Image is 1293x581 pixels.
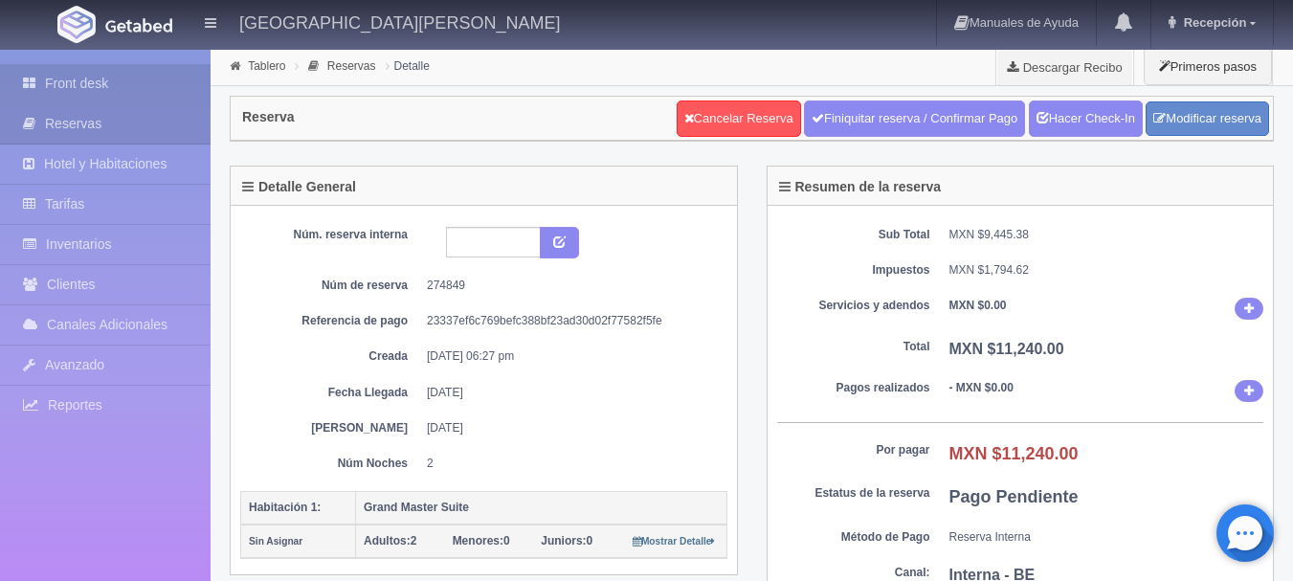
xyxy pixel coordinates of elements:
[777,380,930,396] dt: Pagos realizados
[427,278,713,294] dd: 274849
[1144,48,1272,85] button: Primeros pasos
[364,534,411,547] strong: Adultos:
[242,180,356,194] h4: Detalle General
[381,56,435,75] li: Detalle
[327,59,376,73] a: Reservas
[255,420,408,436] dt: [PERSON_NAME]
[804,101,1025,137] a: Finiquitar reserva / Confirmar Pago
[1179,15,1247,30] span: Recepción
[949,299,1007,312] b: MXN $0.00
[255,456,408,472] dt: Núm Noches
[633,536,716,547] small: Mostrar Detalle
[777,529,930,546] dt: Método de Pago
[249,536,302,547] small: Sin Asignar
[364,534,416,547] span: 2
[1029,101,1143,137] a: Hacer Check-In
[777,485,930,502] dt: Estatus de la reserva
[255,385,408,401] dt: Fecha Llegada
[949,487,1079,506] b: Pago Pendiente
[777,262,930,279] dt: Impuestos
[427,385,713,401] dd: [DATE]
[105,18,172,33] img: Getabed
[633,534,716,547] a: Mostrar Detalle
[255,348,408,365] dt: Creada
[255,278,408,294] dt: Núm de reserva
[248,59,285,73] a: Tablero
[356,491,727,525] th: Grand Master Suite
[541,534,592,547] span: 0
[427,456,713,472] dd: 2
[949,227,1264,243] dd: MXN $9,445.38
[949,444,1079,463] b: MXN $11,240.00
[949,341,1064,357] b: MXN $11,240.00
[996,48,1133,86] a: Descargar Recibo
[949,381,1014,394] b: - MXN $0.00
[777,442,930,458] dt: Por pagar
[453,534,503,547] strong: Menores:
[427,313,713,329] dd: 23337ef6c769befc388bf23ad30d02f77582f5fe
[541,534,586,547] strong: Juniors:
[249,501,321,514] b: Habitación 1:
[777,339,930,355] dt: Total
[779,180,942,194] h4: Resumen de la reserva
[453,534,510,547] span: 0
[1146,101,1269,137] a: Modificar reserva
[777,227,930,243] dt: Sub Total
[677,101,801,137] a: Cancelar Reserva
[255,227,408,243] dt: Núm. reserva interna
[255,313,408,329] dt: Referencia de pago
[777,565,930,581] dt: Canal:
[427,420,713,436] dd: [DATE]
[57,6,96,43] img: Getabed
[242,110,295,124] h4: Reserva
[777,298,930,314] dt: Servicios y adendos
[949,262,1264,279] dd: MXN $1,794.62
[239,10,560,34] h4: [GEOGRAPHIC_DATA][PERSON_NAME]
[949,529,1264,546] dd: Reserva Interna
[427,348,713,365] dd: [DATE] 06:27 pm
